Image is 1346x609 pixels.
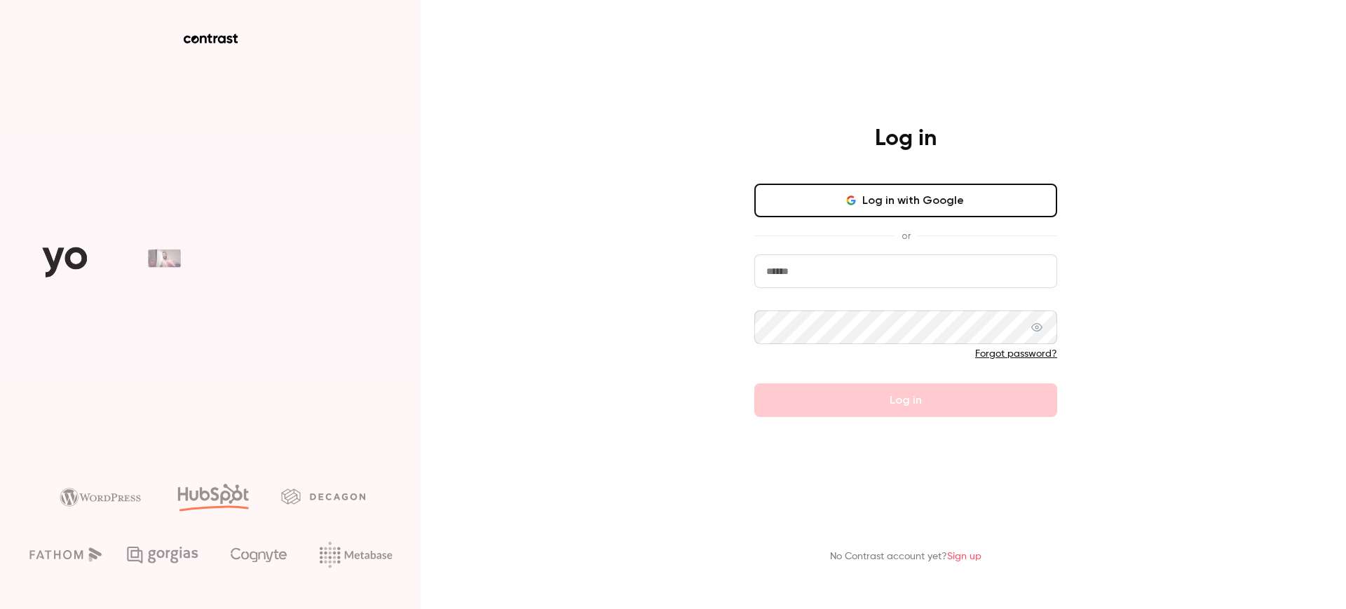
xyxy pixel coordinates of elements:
a: Sign up [947,552,981,561]
img: decagon [281,488,365,504]
a: Forgot password? [975,349,1057,359]
span: or [895,228,918,243]
p: No Contrast account yet? [830,549,981,564]
button: Log in with Google [754,184,1057,217]
h4: Log in [875,125,937,153]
